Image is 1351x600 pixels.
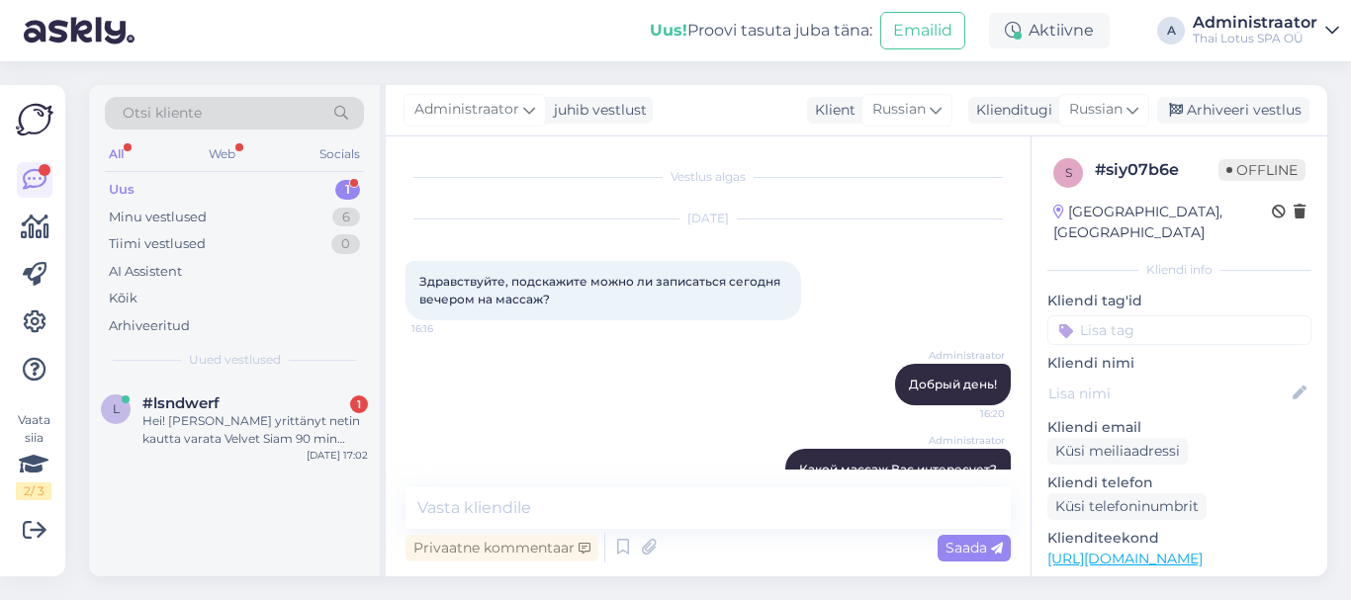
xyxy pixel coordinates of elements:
span: Administraator [929,348,1005,363]
div: Arhiveeritud [109,316,190,336]
span: Какой массаж Вас интересует? [799,462,997,476]
div: Tiimi vestlused [109,234,206,254]
div: Aktiivne [989,13,1110,48]
span: Administraator [414,99,519,121]
div: Kõik [109,289,137,308]
span: Saada [946,539,1003,557]
input: Lisa nimi [1048,383,1289,404]
div: Privaatne kommentaar [405,535,598,561]
span: Добрый день! [909,377,997,391]
div: [DATE] [405,210,1011,227]
span: Offline [1218,159,1306,181]
div: AI Assistent [109,262,182,282]
div: A [1157,17,1185,44]
div: Küsi meiliaadressi [1047,438,1188,465]
div: juhib vestlust [546,100,647,121]
div: Klienditugi [968,100,1052,121]
p: Kliendi tag'id [1047,291,1311,311]
div: [DATE] 17:02 [307,448,368,463]
div: Administraator [1193,15,1317,31]
span: Administraator [929,433,1005,448]
span: Russian [1069,99,1123,121]
p: Klienditeekond [1047,528,1311,549]
span: 16:16 [411,321,486,336]
span: l [113,401,120,416]
div: Thai Lotus SPA OÜ [1193,31,1317,46]
div: Kliendi info [1047,261,1311,279]
span: Здравствуйте, подскажите можно ли записаться сегодня вечером на массаж? [419,274,783,306]
div: Uus [109,180,135,200]
div: Arhiveeri vestlus [1157,97,1309,124]
div: Socials [315,141,364,167]
div: Proovi tasuta juba täna: [650,19,872,43]
div: # siy07b6e [1095,158,1218,182]
p: Kliendi nimi [1047,353,1311,374]
span: Russian [872,99,926,121]
div: 6 [332,208,360,227]
button: Emailid [880,12,965,49]
div: Web [205,141,239,167]
span: s [1065,165,1072,180]
div: Klient [807,100,856,121]
p: Vaata edasi ... [1047,575,1311,593]
div: Hei! [PERSON_NAME] yrittänyt netin kautta varata Velvet Siam 90 min hoitoa huomiselle 3.10 klo 20... [142,412,368,448]
span: Uued vestlused [189,351,281,369]
p: Kliendi telefon [1047,472,1311,493]
span: #lsndwerf [142,394,220,412]
div: All [105,141,128,167]
span: Otsi kliente [123,103,202,124]
div: 2 / 3 [16,482,51,500]
div: [GEOGRAPHIC_DATA], [GEOGRAPHIC_DATA] [1053,202,1272,243]
b: Uus! [650,21,687,40]
div: 1 [335,180,360,200]
img: Askly Logo [16,101,53,138]
div: 1 [350,395,368,413]
a: [URL][DOMAIN_NAME] [1047,550,1203,567]
div: Küsi telefoninumbrit [1047,493,1207,520]
div: 0 [331,234,360,254]
div: Vaata siia [16,411,51,500]
a: AdministraatorThai Lotus SPA OÜ [1193,15,1339,46]
input: Lisa tag [1047,315,1311,345]
p: Kliendi email [1047,417,1311,438]
div: Vestlus algas [405,168,1011,186]
span: 16:20 [931,406,1005,421]
div: Minu vestlused [109,208,207,227]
